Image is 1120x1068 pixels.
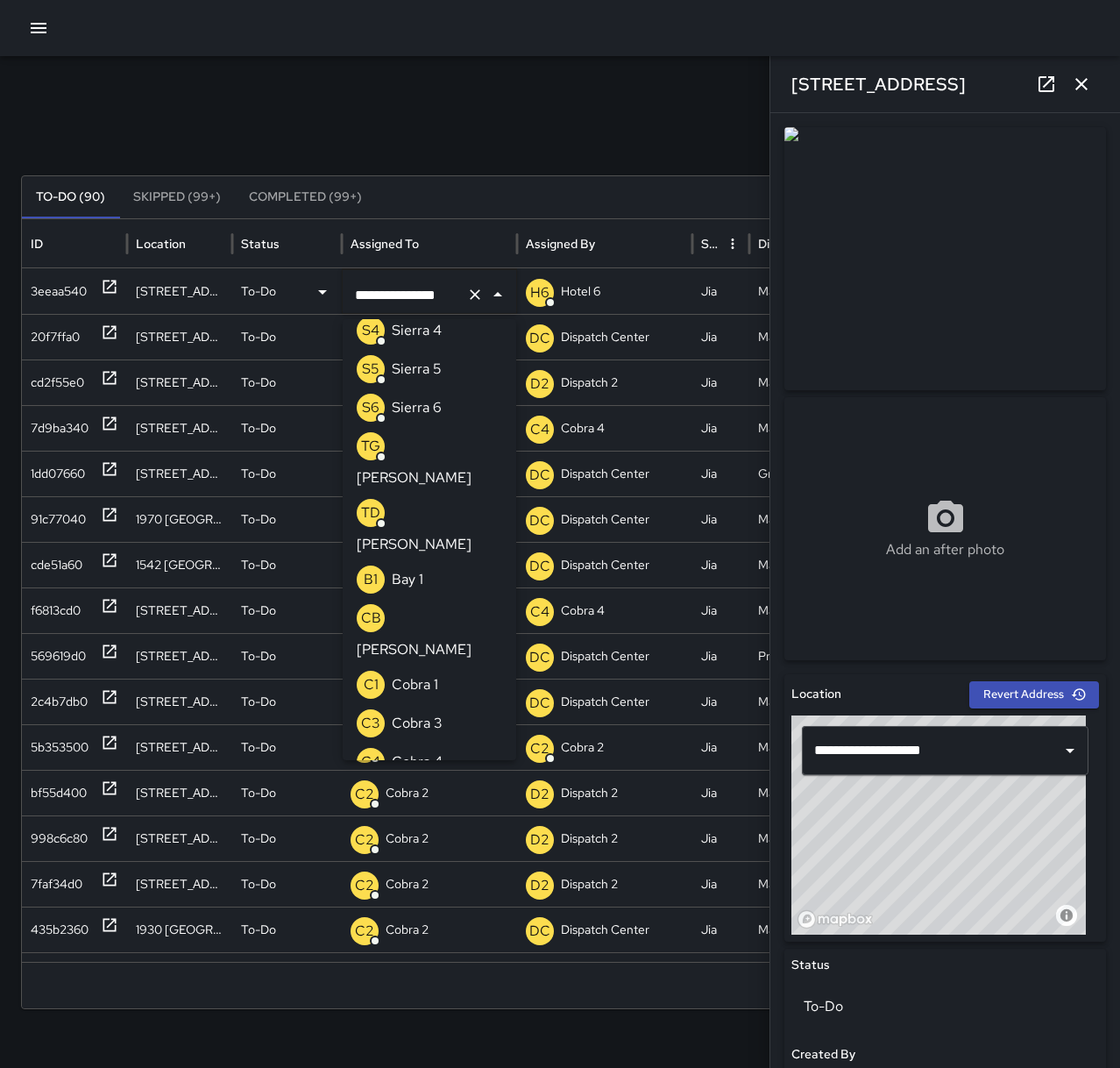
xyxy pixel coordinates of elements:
[241,543,276,587] p: To-Do
[241,908,276,952] p: To-Do
[355,921,374,942] p: C2
[530,602,549,623] p: C4
[127,770,232,815] div: 440 11th Street
[127,496,232,542] div: 1970 Broadway
[357,534,471,555] p: [PERSON_NAME]
[392,713,443,734] p: Cobra 3
[127,314,232,360] div: 143 Bay Place
[241,315,276,360] p: To-Do
[561,360,618,405] p: Dispatch 2
[127,724,232,770] div: 2295 Broadway
[127,587,232,633] div: 505 17th Street
[749,633,859,679] div: Pressure Washing
[31,680,88,724] div: 2c4b7db0
[361,713,380,734] p: C3
[127,405,232,451] div: 360 22nd Street
[392,359,442,380] p: Sierra 5
[529,647,550,668] p: DC
[530,829,549,851] p: D2
[355,784,374,805] p: C2
[241,236,280,252] div: Status
[31,406,89,451] div: 7d9ba340
[561,908,649,952] p: Dispatch Center
[31,236,43,252] div: ID
[530,784,549,805] p: D2
[241,360,276,405] p: To-Do
[749,679,859,724] div: Maintenance
[692,360,749,405] div: Jia
[31,634,86,679] div: 569619d0
[355,875,374,896] p: C2
[561,816,618,861] p: Dispatch 2
[561,588,605,633] p: Cobra 4
[127,679,232,724] div: 2295 Broadway
[31,452,85,496] div: 1dd07660
[692,815,749,861] div: Jia
[749,314,859,360] div: Maintenance
[692,633,749,679] div: Jia
[31,771,87,815] div: bf55d400
[241,725,276,770] p: To-Do
[692,587,749,633] div: Jia
[561,452,649,496] p: Dispatch Center
[561,862,618,907] p: Dispatch 2
[392,751,443,773] p: Cobra 4
[561,725,604,770] p: Cobra 2
[31,816,88,861] div: 998c6c80
[136,236,186,252] div: Location
[386,771,429,815] p: Cobra 2
[749,360,859,405] div: Maintenance
[31,543,82,587] div: cde51a60
[529,328,550,349] p: DC
[692,268,749,314] div: Jia
[362,320,379,341] p: S4
[749,815,859,861] div: Maintenance
[386,816,429,861] p: Cobra 2
[361,751,380,773] p: C4
[701,236,719,252] div: Source
[530,282,549,303] p: H6
[31,497,86,542] div: 91c77040
[127,268,232,314] div: 1624 Franklin Street
[127,542,232,587] div: 1542 Broadway
[530,738,549,759] p: C2
[561,634,649,679] p: Dispatch Center
[749,542,859,587] div: Maintenance
[561,680,649,724] p: Dispatch Center
[749,451,859,496] div: Groundskeeping
[692,724,749,770] div: Jia
[561,771,618,815] p: Dispatch 2
[241,452,276,496] p: To-Do
[749,405,859,451] div: Maintenance
[127,861,232,907] div: 550 12th Street
[364,674,379,695] p: C1
[749,587,859,633] div: Maintenance
[361,608,381,629] p: CB
[749,770,859,815] div: Maintenance
[561,269,600,314] p: Hotel 6
[31,908,89,952] div: 435b2360
[241,497,276,542] p: To-Do
[241,862,276,907] p: To-Do
[392,320,442,341] p: Sierra 4
[758,236,801,252] div: Division
[529,693,550,714] p: DC
[561,543,649,587] p: Dispatch Center
[361,502,380,523] p: TD
[362,397,379,418] p: S6
[355,829,374,851] p: C2
[529,921,550,942] p: DC
[364,569,378,590] p: B1
[127,815,232,861] div: 440 11th Street
[392,397,442,418] p: Sierra 6
[530,419,549,440] p: C4
[749,724,859,770] div: Maintenance
[386,315,494,360] p: [PERSON_NAME] 5
[692,679,749,724] div: Jia
[127,451,232,496] div: 2350 Broadway
[31,588,81,633] div: f6813cd0
[692,314,749,360] div: Jia
[692,451,749,496] div: Jia
[486,282,510,307] button: Close
[241,588,276,633] p: To-Do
